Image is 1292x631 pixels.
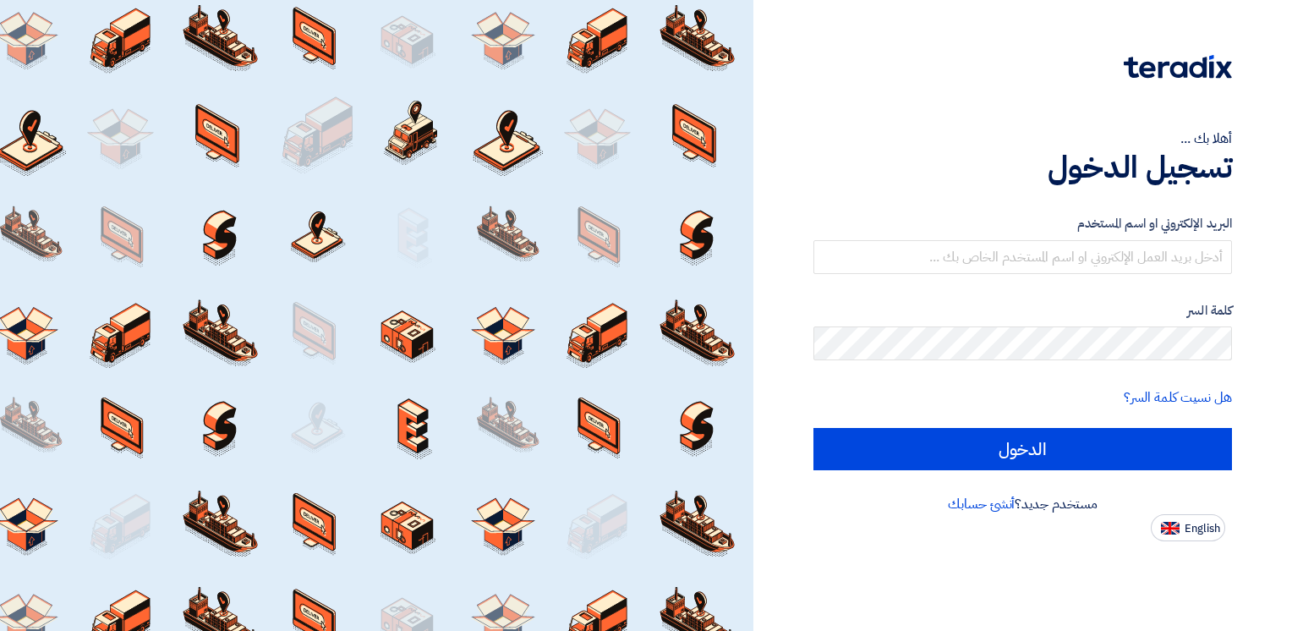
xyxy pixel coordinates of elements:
[1124,387,1232,408] a: هل نسيت كلمة السر؟
[813,214,1232,233] label: البريد الإلكتروني او اسم المستخدم
[813,494,1232,514] div: مستخدم جديد؟
[813,301,1232,321] label: كلمة السر
[1124,55,1232,79] img: Teradix logo
[948,494,1015,514] a: أنشئ حسابك
[813,149,1232,186] h1: تسجيل الدخول
[1161,522,1180,535] img: en-US.png
[1185,523,1220,535] span: English
[813,428,1232,470] input: الدخول
[813,240,1232,274] input: أدخل بريد العمل الإلكتروني او اسم المستخدم الخاص بك ...
[1151,514,1225,541] button: English
[813,129,1232,149] div: أهلا بك ...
